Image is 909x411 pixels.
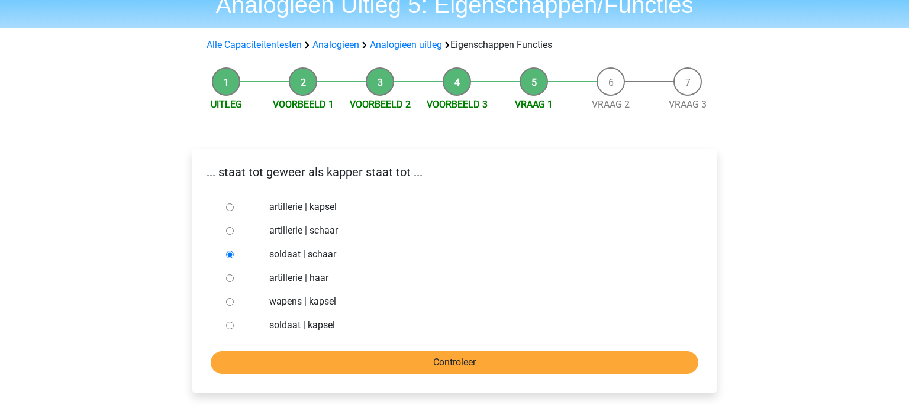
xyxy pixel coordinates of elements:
a: Voorbeeld 1 [273,99,334,110]
label: soldaat | schaar [269,247,679,261]
p: ... staat tot geweer als kapper staat tot ... [202,163,707,181]
input: Controleer [211,351,698,374]
label: artillerie | schaar [269,224,679,238]
a: Voorbeeld 3 [427,99,488,110]
div: Eigenschappen Functies [202,38,707,52]
a: Analogieen [312,39,359,50]
a: Voorbeeld 2 [350,99,411,110]
a: Alle Capaciteitentesten [207,39,302,50]
a: Vraag 1 [515,99,553,110]
label: wapens | kapsel [269,295,679,309]
label: soldaat | kapsel [269,318,679,332]
label: artillerie | haar [269,271,679,285]
a: Uitleg [211,99,242,110]
a: Vraag 2 [592,99,630,110]
a: Vraag 3 [669,99,707,110]
label: artillerie | kapsel [269,200,679,214]
a: Analogieen uitleg [370,39,442,50]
